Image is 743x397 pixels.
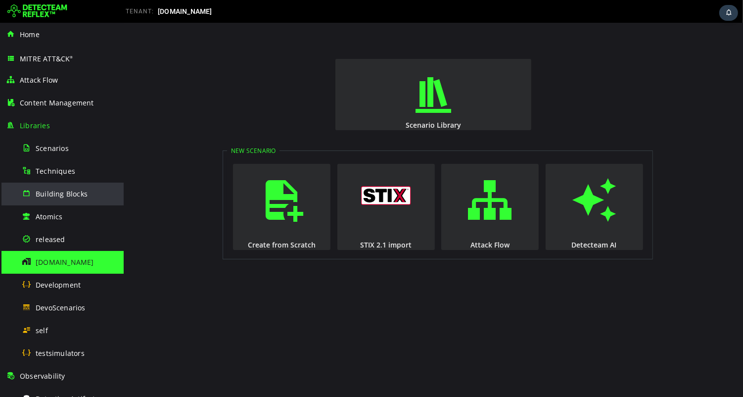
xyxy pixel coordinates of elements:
[36,348,85,358] span: testsimulators
[317,217,416,227] div: Attack Flow
[237,163,287,182] img: logo_stix.svg
[36,303,86,312] span: DevoScenarios
[7,3,67,19] img: Detecteam logo
[20,75,58,85] span: Attack Flow
[20,98,94,107] span: Content Management
[36,212,62,221] span: Atomics
[36,189,88,198] span: Building Blocks
[36,326,48,335] span: self
[126,8,154,15] span: TENANT:
[421,217,520,227] div: Detecteam AI
[422,141,519,227] button: Detecteam AI
[36,166,75,176] span: Techniques
[36,144,69,153] span: Scenarios
[158,7,212,15] span: [DOMAIN_NAME]
[213,217,312,227] div: STIX 2.1 import
[211,98,409,107] div: Scenario Library
[70,55,73,59] sup: ®
[719,5,738,21] div: Task Notifications
[212,36,408,107] button: Scenario Library
[36,280,81,290] span: Development
[109,141,207,227] button: Create from Scratch
[20,30,40,39] span: Home
[20,371,65,381] span: Observability
[20,54,73,63] span: MITRE ATT&CK
[20,121,50,130] span: Libraries
[214,141,311,227] button: STIX 2.1 import
[36,235,65,244] span: released
[318,141,415,227] button: Attack Flow
[36,257,94,267] span: [DOMAIN_NAME]
[103,124,156,132] legend: New Scenario
[108,217,208,227] div: Create from Scratch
